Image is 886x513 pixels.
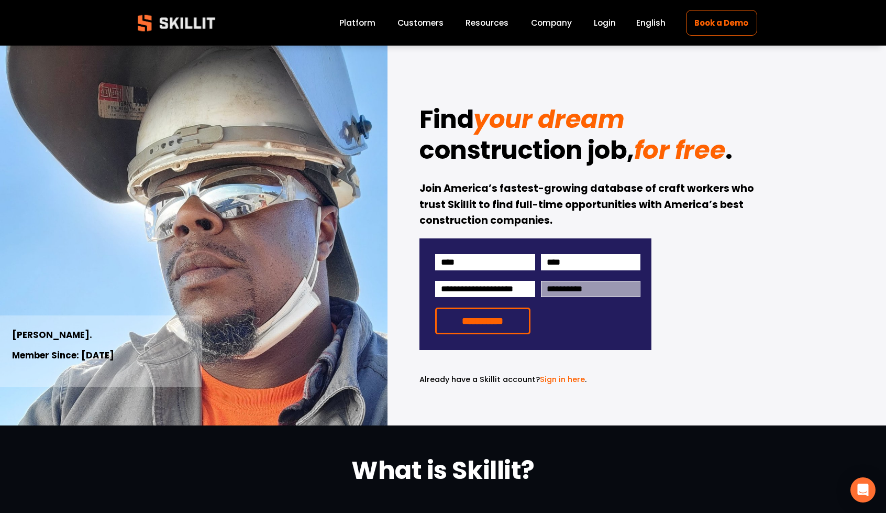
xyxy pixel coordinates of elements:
[636,16,666,30] div: language picker
[129,7,224,39] img: Skillit
[339,16,375,30] a: Platform
[12,349,114,362] strong: Member Since: [DATE]
[466,17,508,29] span: Resources
[397,16,444,30] a: Customers
[12,329,92,341] strong: [PERSON_NAME].
[473,102,624,137] em: your dream
[419,133,634,168] strong: construction job,
[419,181,756,227] strong: Join America’s fastest-growing database of craft workers who trust Skillit to find full-time oppo...
[466,16,508,30] a: folder dropdown
[531,16,572,30] a: Company
[686,10,757,36] a: Book a Demo
[636,17,666,29] span: English
[540,374,585,385] a: Sign in here
[725,133,733,168] strong: .
[594,16,616,30] a: Login
[419,374,651,386] p: .
[351,453,534,488] strong: What is Skillit?
[850,477,876,503] div: Open Intercom Messenger
[419,102,473,137] strong: Find
[419,374,540,385] span: Already have a Skillit account?
[634,133,725,168] em: for free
